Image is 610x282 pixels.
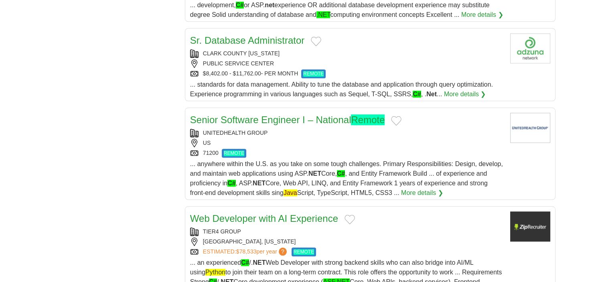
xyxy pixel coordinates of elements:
img: Company logo [510,211,550,241]
ah_el_jm_1710850284576: C# [413,91,421,97]
div: 71200 [190,149,504,158]
a: Sr. Database Administrator [190,35,304,46]
span: ? [279,248,287,256]
img: Company logo [510,33,550,63]
ah_el_jm_1710850284576: C# [337,170,345,177]
button: Add to favorite jobs [391,116,401,126]
a: More details ❯ [401,188,443,198]
ah_el_jm_1710857245543: REMOTE [294,249,314,255]
a: More details ❯ [444,89,486,99]
span: $78,533 [236,248,257,255]
div: TIER4 GROUP [190,227,504,236]
ah_el_jm_1710850284576: C# [236,2,244,8]
span: ... anywhere within the U.S. as you take on some tough challenges. Primary Responsibilities: Desi... [190,160,503,196]
img: UnitedHealth Group logo [510,113,550,143]
a: More details ❯ [461,10,503,20]
span: ... standards for data management. Ability to tune the database and application through query opt... [190,81,493,97]
div: US [190,139,504,147]
div: CLARK COUNTY [US_STATE] [190,49,504,58]
a: UNITEDHEALTH GROUP [203,130,268,136]
ah_el_jm_1710857245543: REMOTE [303,71,324,77]
span: ... development, or ASP. experience OR additional database development experience may substitute ... [190,2,490,18]
strong: NET [253,180,265,187]
a: ESTIMATED:$78,533per year? [203,248,288,256]
ah_el_jm_1710850098536: Java [284,189,297,196]
strong: NET [308,170,321,177]
a: Web Developer with AI Experience [190,213,338,224]
strong: net [265,2,274,8]
div: PUBLIC SERVICE CENTER [190,59,504,68]
ah_el_jm_1710850260672: .NET [316,11,330,18]
strong: NET [253,259,265,266]
div: $8,402.00 - $11,762.00- PER MONTH [190,69,504,78]
div: [GEOGRAPHIC_DATA], [US_STATE] [190,237,504,246]
strong: Net [426,91,437,97]
button: Add to favorite jobs [345,215,355,224]
ah_el_jm_1710850230919: Python [205,269,225,276]
ah_el_jm_1710857245543: REMOTE [224,150,244,156]
ah_el_jm_1710850284576: C# [227,180,235,187]
a: Senior Software Engineer I – NationalRemote [190,114,385,125]
ah_el_jm_1710857245543: Remote [351,114,385,125]
ah_el_jm_1710850284576: C# [241,259,249,266]
button: Add to favorite jobs [311,37,321,46]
